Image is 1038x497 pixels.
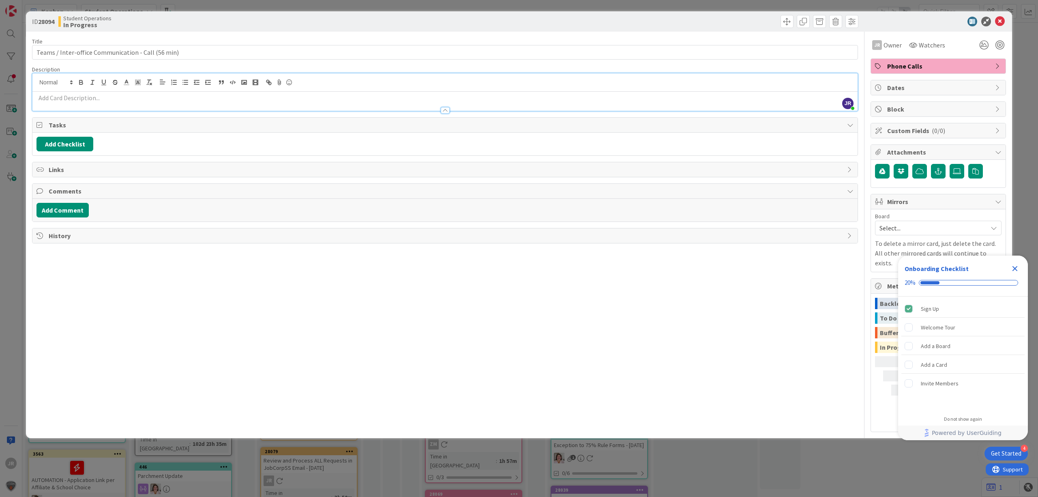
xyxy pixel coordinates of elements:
div: To Do [880,312,989,324]
span: Block [887,104,991,114]
span: Powered by UserGuiding [932,428,1002,438]
span: ( 0/0 ) [932,127,945,135]
span: Custom Fields [887,126,991,136]
span: Description [32,66,60,73]
span: Select... [879,222,983,234]
span: Tasks [49,120,843,130]
div: Invite Members [921,379,959,388]
span: Phone Calls [887,61,991,71]
div: Sign Up [921,304,939,314]
div: 4 [1021,445,1028,452]
div: Welcome Tour [921,323,955,332]
span: Support [17,1,37,11]
button: Add Checklist [36,137,93,151]
span: Mirrors [887,197,991,207]
div: Add a Board [921,341,950,351]
span: ID [32,17,54,26]
div: Checklist items [898,297,1028,411]
span: Board [875,213,890,219]
span: Watchers [919,40,945,50]
p: To delete a mirror card, just delete the card. All other mirrored cards will continue to exists. [875,239,1002,268]
div: Buffer [880,327,989,338]
span: Owner [884,40,902,50]
div: Add a Board is incomplete. [901,337,1025,355]
b: 28094 [38,17,54,26]
div: Sign Up is complete. [901,300,1025,318]
input: type card name here... [32,45,858,60]
a: Powered by UserGuiding [902,426,1024,440]
div: Onboarding Checklist [905,264,969,273]
div: Add a Card [921,360,947,370]
div: Backlog [880,298,989,309]
div: Checklist progress: 20% [905,279,1021,286]
div: Welcome Tour is incomplete. [901,318,1025,336]
div: Add a Card is incomplete. [901,356,1025,374]
span: Links [49,165,843,174]
b: In Progress [63,22,112,28]
div: Checklist Container [898,256,1028,440]
div: Do not show again [944,416,982,422]
div: Close Checklist [1008,262,1021,275]
span: Dates [887,83,991,93]
span: Attachments [887,147,991,157]
span: Student Operations [63,15,112,22]
div: 20% [905,279,916,286]
div: Get Started [991,450,1021,458]
span: JR [842,98,854,109]
div: JR [872,40,882,50]
label: Title [32,38,43,45]
div: Open Get Started checklist, remaining modules: 4 [984,447,1028,460]
div: Footer [898,426,1028,440]
span: Comments [49,186,843,196]
span: Metrics [887,281,991,291]
button: Add Comment [36,203,89,217]
span: History [49,231,843,241]
div: Invite Members is incomplete. [901,374,1025,392]
div: In Progress [880,342,989,353]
